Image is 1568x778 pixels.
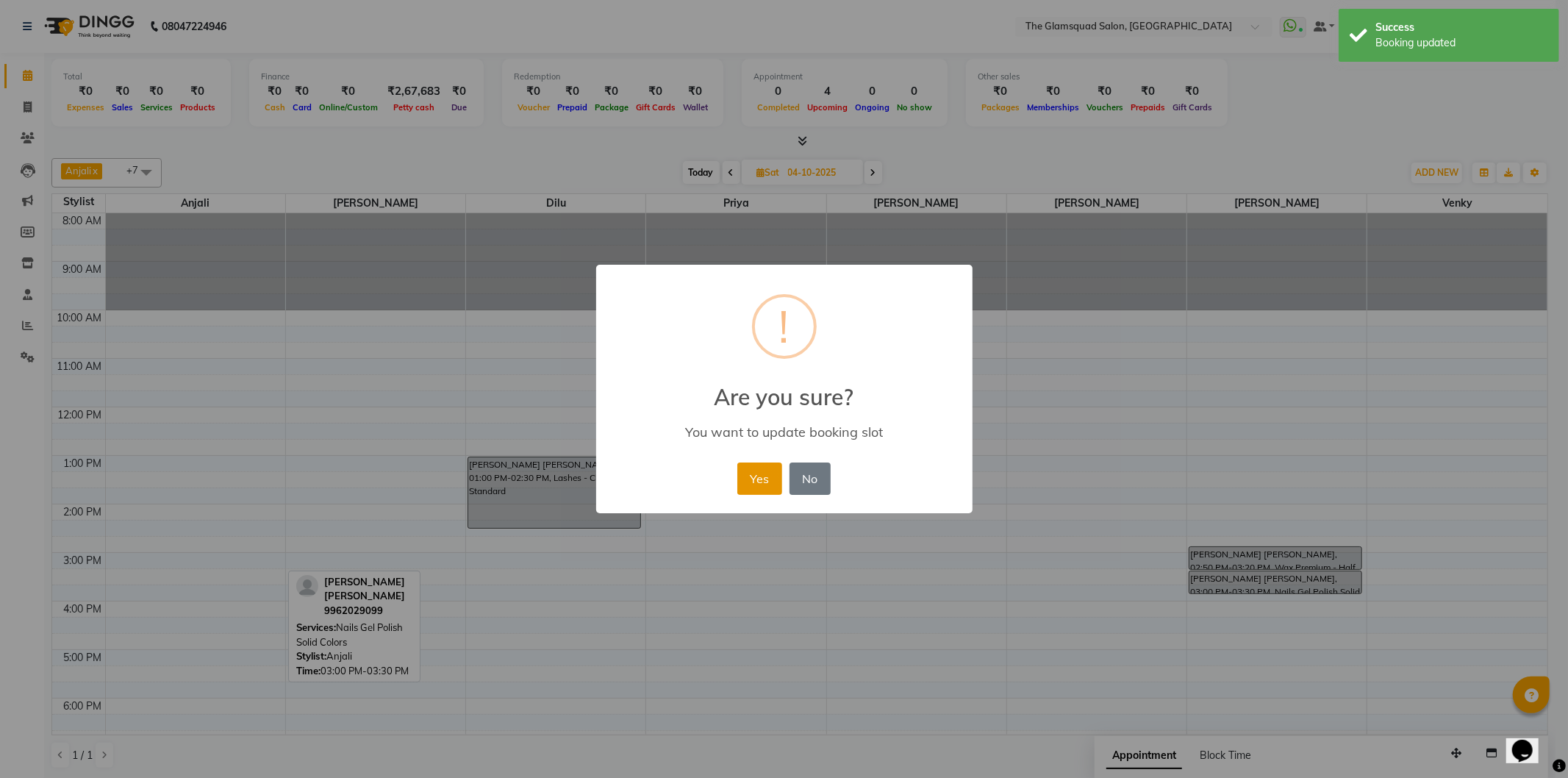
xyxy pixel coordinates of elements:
div: Booking updated [1375,35,1548,51]
button: Yes [737,463,782,495]
div: ! [779,297,790,356]
button: No [790,463,831,495]
iframe: chat widget [1506,719,1553,763]
div: You want to update booking slot [617,424,951,440]
div: Success [1375,20,1548,35]
h2: Are you sure? [596,366,973,410]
